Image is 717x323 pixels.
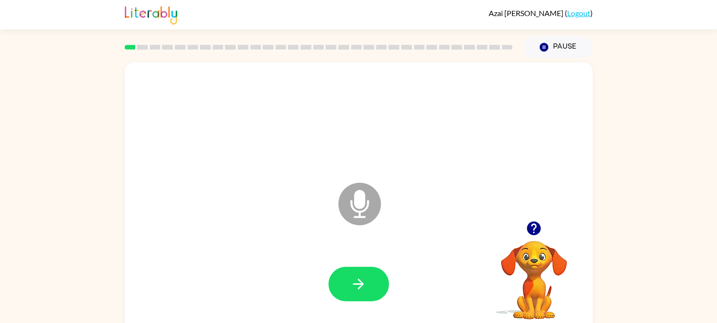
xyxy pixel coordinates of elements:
a: Logout [567,8,590,17]
div: ( ) [489,8,593,17]
button: Pause [524,36,593,58]
img: Literably [125,4,177,25]
video: Your browser must support playing .mp4 files to use Literably. Please try using another browser. [487,226,581,321]
span: Azai [PERSON_NAME] [489,8,565,17]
